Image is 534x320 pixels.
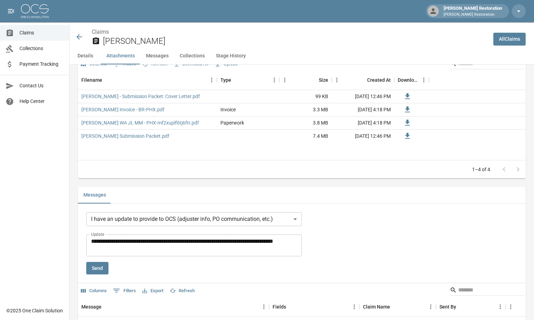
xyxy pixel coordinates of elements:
button: Menu [259,302,269,312]
button: Menu [495,302,505,312]
div: 3.3 MB [280,103,332,117]
div: Download [394,70,429,90]
h2: [PERSON_NAME] [103,36,488,46]
div: Fields [273,297,286,317]
div: I have an update to provide to OCS (adjuster info, PO communication, etc.) [86,212,302,226]
a: [PERSON_NAME] Submission Packet.pdf [81,133,169,139]
button: Messages [140,48,174,64]
button: Sort [456,302,466,312]
p: [PERSON_NAME] Restoration [444,12,502,18]
div: Search [450,285,524,297]
div: related-list tabs [78,187,526,203]
span: Payment Tracking [19,61,64,68]
span: Help Center [19,98,64,105]
button: Show filters [111,285,138,296]
div: anchor tabs [70,48,534,64]
div: 99 KB [280,90,332,103]
div: [DATE] 4:18 PM [332,103,394,117]
a: [PERSON_NAME] Invoice - BR-PHX.pdf [81,106,164,113]
button: Menu [426,302,436,312]
button: Select columns [79,286,108,296]
button: Collections [174,48,210,64]
button: Export [140,286,165,296]
button: Menu [269,75,280,85]
div: Fields [269,297,359,317]
div: 7.4 MB [280,130,332,143]
div: 3.8 MB [280,117,332,130]
div: [DATE] 12:46 PM [332,90,394,103]
div: Message [81,297,102,317]
button: Stage History [210,48,251,64]
a: [PERSON_NAME] WA JL MM - PHX-mf2xuplf6tj6ftr.pdf [81,119,199,126]
button: Sort [286,302,296,312]
div: Created At [367,70,391,90]
a: Claims [92,29,109,35]
div: Size [280,70,332,90]
nav: breadcrumb [92,28,488,36]
div: Sent By [439,297,456,317]
div: Size [319,70,328,90]
div: Download [398,70,419,90]
button: Menu [280,75,290,85]
button: Menu [332,75,342,85]
span: Contact Us [19,82,64,89]
div: Sent By [436,297,505,317]
button: Menu [419,75,429,85]
div: Type [220,70,231,90]
a: [PERSON_NAME] - Submission Packet: Cover Letter.pdf [81,93,200,100]
button: Menu [349,302,359,312]
div: [PERSON_NAME] Restoration [441,5,505,17]
span: Collections [19,45,64,52]
button: Sort [390,302,400,312]
div: Invoice [220,106,236,113]
button: open drawer [4,4,18,18]
button: Send [86,262,108,275]
button: Messages [78,187,112,203]
div: Created At [332,70,394,90]
div: Paperwork [220,119,244,126]
div: Type [217,70,280,90]
label: Update [91,231,104,237]
div: Filename [81,70,102,90]
a: AllClaims [493,33,526,46]
div: Claim Name [359,297,436,317]
span: Claims [19,29,64,37]
div: Filename [78,70,217,90]
div: © 2025 One Claim Solution [6,307,63,314]
button: Menu [207,75,217,85]
img: ocs-logo-white-transparent.png [21,4,49,18]
p: 1–4 of 4 [472,166,490,173]
div: Message [78,297,269,317]
div: [DATE] 4:18 PM [332,117,394,130]
div: Claim Name [363,297,390,317]
button: Details [70,48,101,64]
div: [DATE] 12:46 PM [332,130,394,143]
button: Attachments [101,48,140,64]
button: Sort [102,302,111,312]
button: Refresh [168,286,196,296]
button: Menu [505,302,516,312]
